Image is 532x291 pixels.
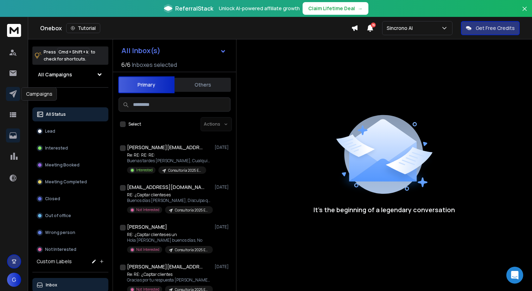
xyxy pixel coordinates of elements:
[127,158,211,164] p: Buenas tardes [PERSON_NAME], Cualquier novedad hazmelo
[45,247,76,252] p: Not Interested
[127,277,211,283] p: Gracias por tu respuesta [PERSON_NAME]. Quedo
[461,21,520,35] button: Get Free Credits
[215,224,230,230] p: [DATE]
[32,124,108,138] button: Lead
[520,4,529,21] button: Close banner
[215,184,230,190] p: [DATE]
[303,2,368,15] button: Claim Lifetime Deal→
[66,23,100,33] button: Tutorial
[476,25,515,32] p: Get Free Credits
[32,242,108,257] button: Not Interested
[57,48,89,56] span: Cmd + Shift + k
[32,209,108,223] button: Out of office
[127,198,211,203] p: Buenos días [PERSON_NAME], Disculpa que
[127,184,204,191] h1: [EMAIL_ADDRESS][DOMAIN_NAME]
[40,23,351,33] div: Onebox
[215,264,230,270] p: [DATE]
[37,258,72,265] h3: Custom Labels
[32,93,108,103] h3: Filters
[118,76,175,93] button: Primary
[127,223,167,230] h1: [PERSON_NAME]
[46,282,57,288] p: Inbox
[45,179,87,185] p: Meeting Completed
[215,145,230,150] p: [DATE]
[38,71,72,78] h1: All Campaigns
[128,121,141,127] label: Select
[127,272,211,277] p: Re: RE: ¿Captar clientes
[127,144,204,151] h1: [PERSON_NAME][EMAIL_ADDRESS][PERSON_NAME][DOMAIN_NAME]
[121,47,160,54] h1: All Inbox(s)
[127,192,211,198] p: RE: ¿Captar clientes es
[45,196,60,202] p: Closed
[371,23,376,27] span: 16
[127,232,211,238] p: RE: ¿Captar clientes es un
[21,87,57,101] div: Campaigns
[175,77,231,93] button: Others
[175,208,209,213] p: Consultoría 2025 ES - oferta servicio
[32,175,108,189] button: Meeting Completed
[219,5,300,12] p: Unlock AI-powered affiliate growth
[45,230,75,235] p: Wrong person
[136,167,153,173] p: Interested
[127,263,204,270] h1: [PERSON_NAME][EMAIL_ADDRESS][DOMAIN_NAME]
[32,192,108,206] button: Closed
[387,25,416,32] p: Sincrono AI
[45,162,80,168] p: Meeting Booked
[127,152,211,158] p: Re: RE: RE: RE:
[44,49,95,63] p: Press to check for shortcuts.
[136,207,159,213] p: Not Interested
[32,158,108,172] button: Meeting Booked
[32,107,108,121] button: All Status
[45,128,55,134] p: Lead
[136,247,159,252] p: Not Interested
[7,273,21,287] button: G
[32,141,108,155] button: Interested
[127,238,211,243] p: Hola [PERSON_NAME] buenos días, No
[32,226,108,240] button: Wrong person
[45,213,71,219] p: Out of office
[313,205,455,215] p: It’s the beginning of a legendary conversation
[506,267,523,284] div: Open Intercom Messenger
[132,61,177,69] h3: Inboxes selected
[175,247,209,253] p: Consultoría 2025 ES - oferta servicio
[116,44,232,58] button: All Inbox(s)
[46,112,66,117] p: All Status
[45,145,68,151] p: Interested
[121,61,131,69] span: 6 / 6
[32,68,108,82] button: All Campaigns
[168,168,202,173] p: Consultoría 2025 ES - oferta servicio
[175,4,213,13] span: ReferralStack
[358,5,363,12] span: →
